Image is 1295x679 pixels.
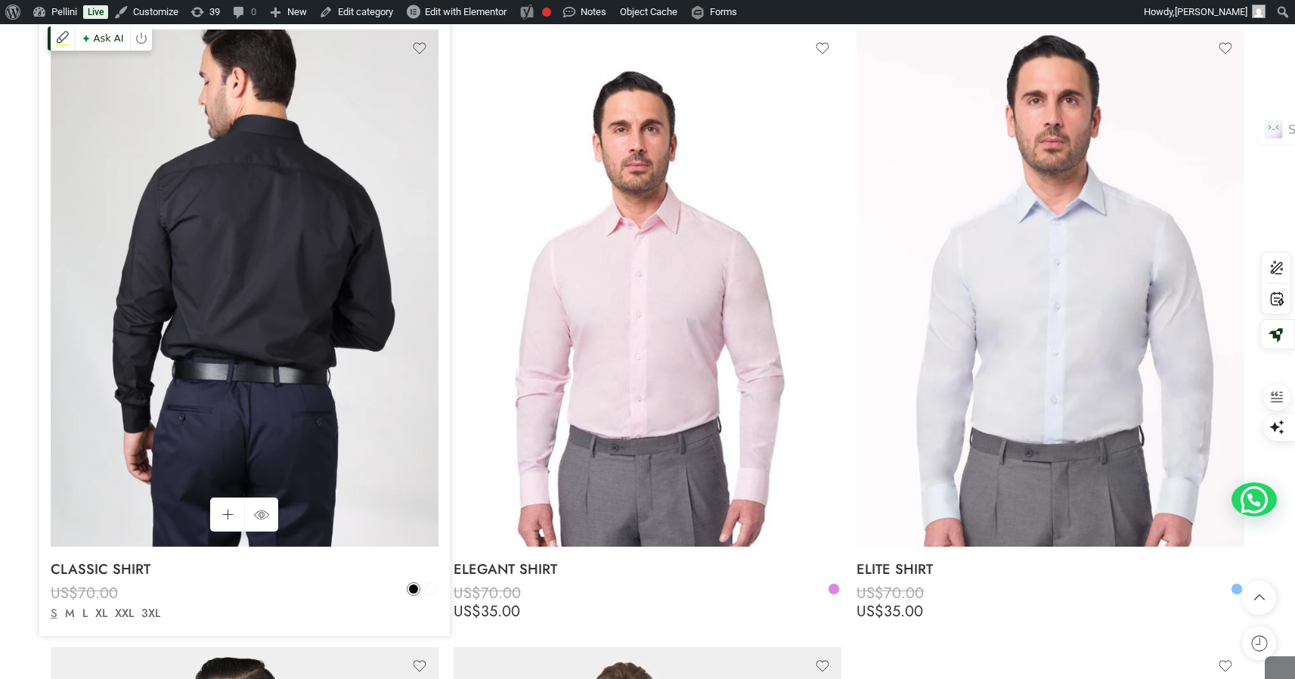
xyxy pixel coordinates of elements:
span: US$ [51,582,78,604]
a: XL [91,605,111,622]
bdi: 49.00 [51,600,118,622]
a: White [424,582,438,596]
span: [PERSON_NAME] [1175,6,1247,17]
div: Needs improvement [542,8,551,17]
a: ELEGANT SHIRT [454,554,841,584]
a: XXL [111,605,138,622]
bdi: 70.00 [454,582,521,604]
a: QUICK SHOP [244,498,278,532]
span: US$ [51,600,78,622]
a: S [47,605,61,622]
span: US$ [454,582,481,604]
a: 3XL [138,605,164,622]
a: M [61,605,79,622]
bdi: 35.00 [857,600,923,622]
span: Edit with Elementor [425,6,507,17]
a: Select options for “CLASSIC SHIRT” [210,498,244,532]
a: L [79,605,91,622]
span: Ask AI [79,29,127,48]
bdi: 70.00 [51,582,118,604]
a: ELITE SHIRT [857,554,1244,584]
a: Black [407,582,420,596]
span: US$ [857,600,884,622]
bdi: 70.00 [857,582,924,604]
a: CLASSIC SHIRT [51,554,438,584]
a: Live [83,5,108,19]
a: Light Blue [1230,582,1244,596]
bdi: 35.00 [454,600,520,622]
a: Light Pink [827,582,841,596]
span: US$ [454,600,481,622]
span: US$ [857,582,884,604]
